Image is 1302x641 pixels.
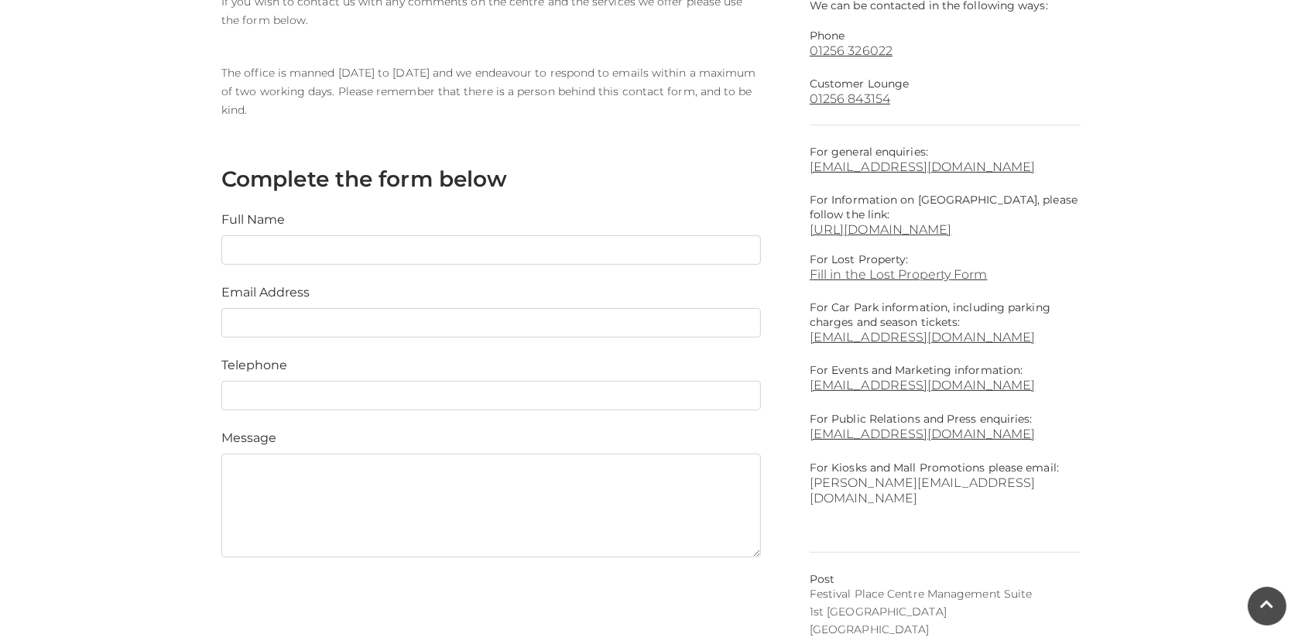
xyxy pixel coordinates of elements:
p: For Events and Marketing information: [810,363,1081,393]
p: [GEOGRAPHIC_DATA] [810,622,1081,637]
a: 01256 843154 [810,91,1081,106]
a: [EMAIL_ADDRESS][DOMAIN_NAME] [810,427,1036,441]
p: For Information on [GEOGRAPHIC_DATA], please follow the link: [810,193,1081,222]
label: Full Name [221,211,285,229]
p: Post [810,572,1081,587]
p: Phone [810,29,1081,43]
iframe: Widget containing checkbox for hCaptcha security challenge [221,576,455,635]
label: Telephone [221,356,287,375]
p: For Lost Property: [810,252,1081,267]
p: For Public Relations and Press enquiries: [810,412,1081,442]
h3: Complete the form below [221,166,761,192]
a: [PERSON_NAME][EMAIL_ADDRESS][DOMAIN_NAME] [810,475,1036,506]
label: Email Address [221,283,310,302]
a: [URL][DOMAIN_NAME] [810,222,952,237]
p: For general enquiries: [810,145,1081,174]
a: Fill in the Lost Property Form [810,267,1081,282]
p: Festival Place Centre Management Suite [810,587,1081,602]
p: For Kiosks and Mall Promotions please email: [810,461,1081,506]
p: 1st [GEOGRAPHIC_DATA] [810,605,1081,619]
p: For Car Park information, including parking charges and season tickets: [810,300,1081,330]
a: [EMAIL_ADDRESS][DOMAIN_NAME] [810,159,1081,174]
p: Customer Lounge [810,77,1081,91]
a: [EMAIL_ADDRESS][DOMAIN_NAME] [810,378,1036,392]
a: 01256 326022 [810,43,1081,58]
label: Message [221,429,276,447]
a: [EMAIL_ADDRESS][DOMAIN_NAME] [810,330,1081,344]
p: The office is manned [DATE] to [DATE] and we endeavour to respond to emails within a maximum of t... [221,63,761,119]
